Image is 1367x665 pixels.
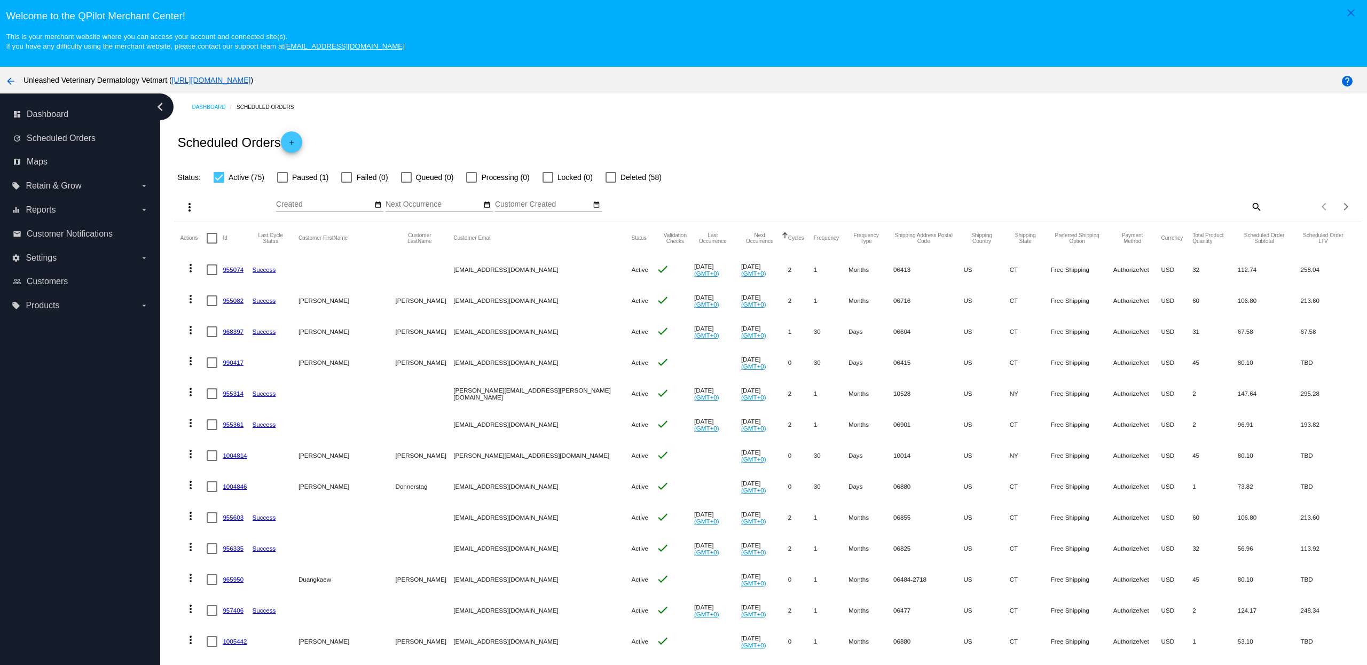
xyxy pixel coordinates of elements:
[1010,232,1041,244] button: Change sorting for ShippingState
[172,76,251,84] a: [URL][DOMAIN_NAME]
[741,533,788,564] mat-cell: [DATE]
[694,285,741,316] mat-cell: [DATE]
[1192,440,1238,471] mat-cell: 45
[849,378,893,409] mat-cell: Months
[694,316,741,347] mat-cell: [DATE]
[814,471,849,502] mat-cell: 30
[1238,347,1301,378] mat-cell: 80.10
[453,440,631,471] mat-cell: [PERSON_NAME][EMAIL_ADDRESS][DOMAIN_NAME]
[593,201,600,209] mat-icon: date_range
[788,409,814,440] mat-cell: 2
[184,417,197,429] mat-icon: more_vert
[963,471,1009,502] mat-cell: US
[788,378,814,409] mat-cell: 2
[453,595,631,626] mat-cell: [EMAIL_ADDRESS][DOMAIN_NAME]
[1113,285,1161,316] mat-cell: AuthorizeNet
[849,316,893,347] mat-cell: Days
[814,378,849,409] mat-cell: 1
[849,285,893,316] mat-cell: Months
[741,332,766,339] a: (GMT+0)
[1192,471,1238,502] mat-cell: 1
[788,347,814,378] mat-cell: 0
[814,235,839,241] button: Change sorting for Frequency
[963,378,1009,409] mat-cell: US
[1161,378,1193,409] mat-cell: USD
[1300,471,1355,502] mat-cell: TBD
[396,285,454,316] mat-cell: [PERSON_NAME]
[1051,347,1113,378] mat-cell: Free Shipping
[1113,347,1161,378] mat-cell: AuthorizeNet
[694,332,719,339] a: (GMT+0)
[1192,409,1238,440] mat-cell: 2
[253,607,276,614] a: Success
[741,378,788,409] mat-cell: [DATE]
[1161,533,1193,564] mat-cell: USD
[1161,316,1193,347] mat-cell: USD
[184,262,197,275] mat-icon: more_vert
[13,225,148,242] a: email Customer Notifications
[788,440,814,471] mat-cell: 0
[849,502,893,533] mat-cell: Months
[1113,409,1161,440] mat-cell: AuthorizeNet
[1192,595,1238,626] mat-cell: 2
[1238,232,1291,244] button: Change sorting for Subtotal
[453,235,491,241] button: Change sorting for CustomerEmail
[741,626,788,657] mat-cell: [DATE]
[1113,440,1161,471] mat-cell: AuthorizeNet
[453,378,631,409] mat-cell: [PERSON_NAME][EMAIL_ADDRESS][PERSON_NAME][DOMAIN_NAME]
[183,201,196,214] mat-icon: more_vert
[223,607,243,614] a: 957406
[893,471,963,502] mat-cell: 06880
[298,285,396,316] mat-cell: [PERSON_NAME]
[13,130,148,147] a: update Scheduled Orders
[963,564,1009,595] mat-cell: US
[1238,595,1301,626] mat-cell: 124.17
[1051,378,1113,409] mat-cell: Free Shipping
[237,99,303,115] a: Scheduled Orders
[741,518,766,525] a: (GMT+0)
[184,541,197,553] mat-icon: more_vert
[1010,316,1051,347] mat-cell: CT
[13,106,148,123] a: dashboard Dashboard
[396,347,454,378] mat-cell: [PERSON_NAME]
[1010,285,1051,316] mat-cell: CT
[284,42,405,50] a: [EMAIL_ADDRESS][DOMAIN_NAME]
[814,347,849,378] mat-cell: 30
[1238,564,1301,595] mat-cell: 80.10
[849,347,893,378] mat-cell: Days
[298,440,396,471] mat-cell: [PERSON_NAME]
[1051,502,1113,533] mat-cell: Free Shipping
[1161,347,1193,378] mat-cell: USD
[1341,75,1354,88] mat-icon: help
[1300,378,1355,409] mat-cell: 295.28
[788,471,814,502] mat-cell: 0
[814,440,849,471] mat-cell: 30
[1238,440,1301,471] mat-cell: 80.10
[1238,254,1301,285] mat-cell: 112.74
[741,564,788,595] mat-cell: [DATE]
[893,595,963,626] mat-cell: 06477
[253,545,276,552] a: Success
[184,572,197,584] mat-icon: more_vert
[849,626,893,657] mat-cell: Months
[814,595,849,626] mat-cell: 1
[1300,440,1355,471] mat-cell: TBD
[788,564,814,595] mat-cell: 0
[1238,378,1301,409] mat-cell: 147.64
[27,134,96,143] span: Scheduled Orders
[741,595,788,626] mat-cell: [DATE]
[396,440,454,471] mat-cell: [PERSON_NAME]
[396,471,454,502] mat-cell: Donnerstag
[1300,254,1355,285] mat-cell: 258.04
[963,409,1009,440] mat-cell: US
[963,595,1009,626] mat-cell: US
[1335,196,1357,217] button: Next page
[741,270,766,277] a: (GMT+0)
[13,153,148,170] a: map Maps
[1051,595,1113,626] mat-cell: Free Shipping
[1113,533,1161,564] mat-cell: AuthorizeNet
[849,254,893,285] mat-cell: Months
[893,533,963,564] mat-cell: 06825
[893,564,963,595] mat-cell: 06484-2718
[1010,595,1051,626] mat-cell: CT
